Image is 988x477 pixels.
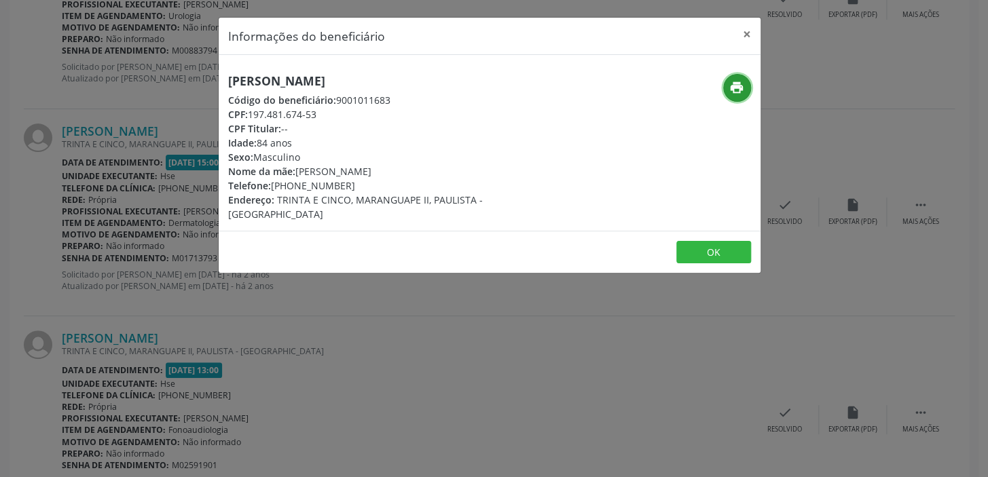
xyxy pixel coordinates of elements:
[228,136,257,149] span: Idade:
[228,179,271,192] span: Telefone:
[228,151,253,164] span: Sexo:
[228,136,570,150] div: 84 anos
[228,150,570,164] div: Masculino
[228,165,295,178] span: Nome da mãe:
[228,193,483,221] span: TRINTA E CINCO, MARANGUAPE II, PAULISTA - [GEOGRAPHIC_DATA]
[228,27,385,45] h5: Informações do beneficiário
[228,93,570,107] div: 9001011683
[733,18,761,51] button: Close
[228,164,570,178] div: [PERSON_NAME]
[729,80,744,95] i: print
[228,108,248,121] span: CPF:
[228,74,570,88] h5: [PERSON_NAME]
[723,74,751,102] button: print
[228,121,570,136] div: --
[676,241,751,264] button: OK
[228,94,336,107] span: Código do beneficiário:
[228,178,570,193] div: [PHONE_NUMBER]
[228,122,281,135] span: CPF Titular:
[228,193,274,206] span: Endereço:
[228,107,570,121] div: 197.481.674-53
